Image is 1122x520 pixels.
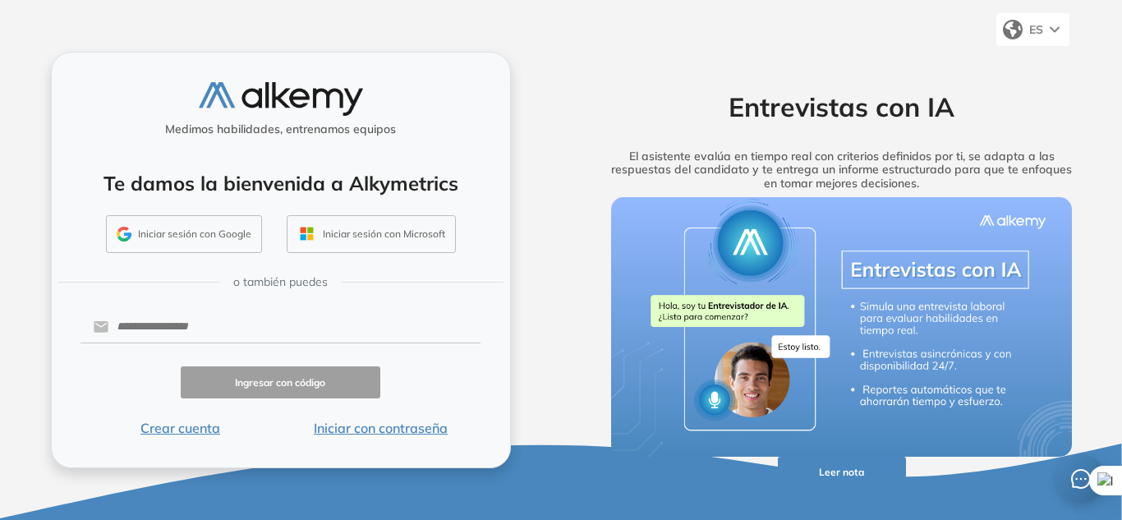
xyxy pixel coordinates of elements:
img: GMAIL_ICON [117,227,131,242]
img: world [1003,20,1023,39]
img: logo-alkemy [199,82,363,116]
h2: Entrevistas con IA [586,91,1098,122]
span: message [1071,469,1091,489]
button: Iniciar sesión con Microsoft [287,215,456,253]
h4: Te damos la bienvenida a Alkymetrics [73,172,489,196]
button: Leer nota [778,457,906,489]
img: OUTLOOK_ICON [297,224,316,243]
span: ES [1029,22,1043,37]
button: Iniciar sesión con Google [106,215,262,253]
h5: Medimos habilidades, entrenamos equipos [58,122,504,136]
span: o también puedes [233,274,328,291]
button: Ingresar con código [181,366,381,398]
h5: El asistente evalúa en tiempo real con criterios definidos por ti, se adapta a las respuestas del... [586,150,1098,191]
img: arrow [1050,26,1060,33]
button: Crear cuenta [80,418,281,438]
button: Iniciar con contraseña [280,418,481,438]
img: img-more-info [611,197,1073,457]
